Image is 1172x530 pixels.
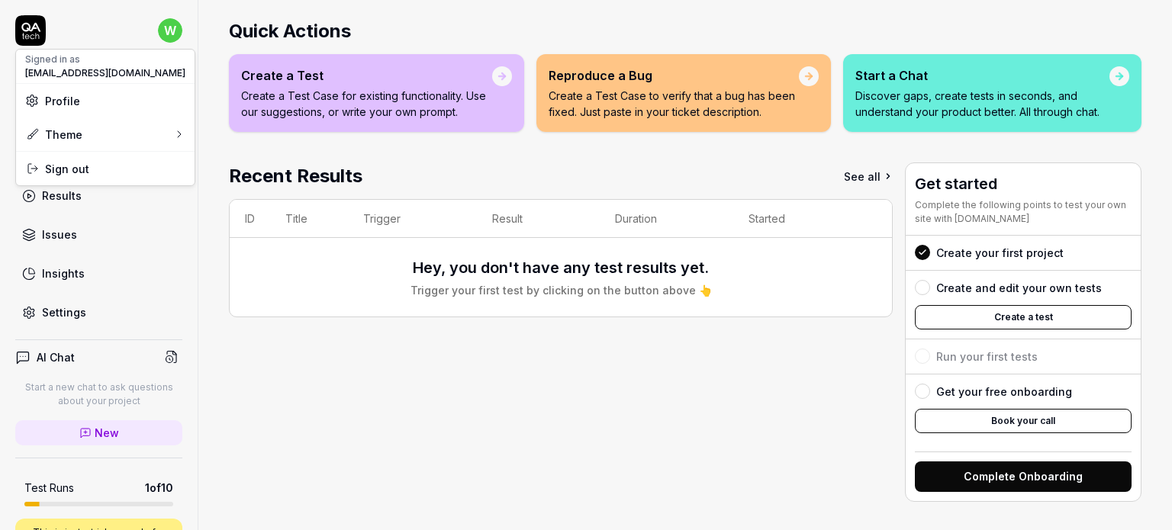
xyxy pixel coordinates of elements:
[25,53,185,66] div: Signed in as
[16,152,195,185] div: Sign out
[25,127,82,143] div: Theme
[25,93,185,109] a: Profile
[45,161,89,177] span: Sign out
[25,66,185,80] span: [EMAIL_ADDRESS][DOMAIN_NAME]
[45,93,80,109] span: Profile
